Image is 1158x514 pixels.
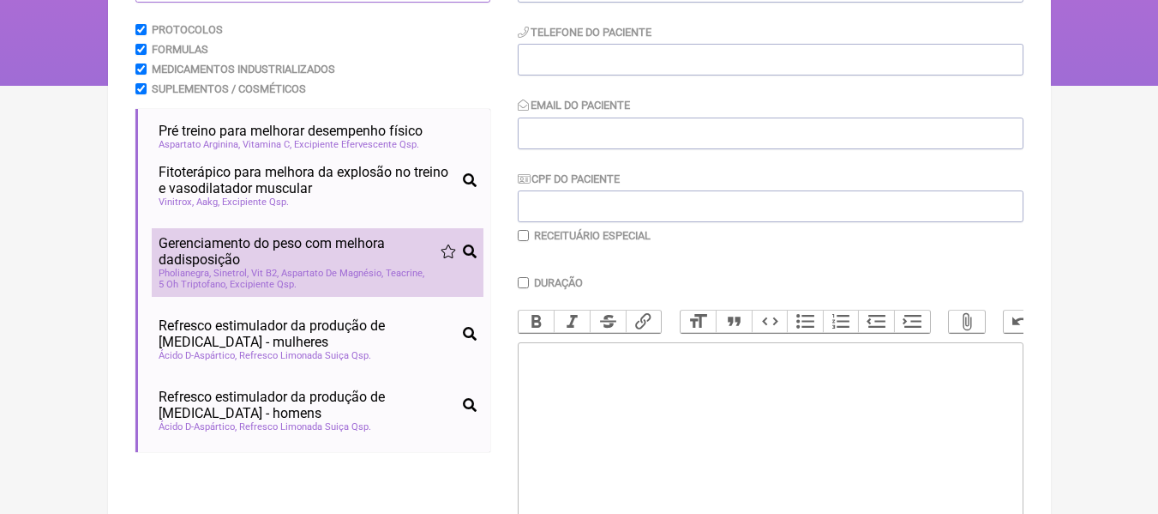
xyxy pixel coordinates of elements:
[159,317,456,350] span: Refresco estimulador da produção de [MEDICAL_DATA] - mulheres
[159,139,240,150] span: Aspartato Arginina
[196,197,219,208] span: Aakg
[174,251,218,268] span: disposi
[159,421,237,432] span: Ácido D-Aspártico
[159,123,423,139] span: Pré treino para melhorar desempenho físico
[294,139,419,150] span: Excipiente Efervescente Qsp
[251,268,279,279] span: Vit B2
[823,311,859,333] button: Numbers
[243,139,291,150] span: Vitamina C
[554,311,590,333] button: Italic
[159,235,441,268] span: Gerenciamento do peso com melhora da ção
[590,311,626,333] button: Strikethrough
[386,268,424,279] span: Teacrine
[152,43,208,56] label: Formulas
[752,311,788,333] button: Code
[281,268,383,279] span: Aspartato De Magnésio
[949,311,985,333] button: Attach Files
[159,389,456,421] span: Refresco estimulador da produção de [MEDICAL_DATA] - homens
[213,268,249,279] span: Sinetrol
[518,172,621,185] label: CPF do Paciente
[858,311,894,333] button: Decrease Level
[159,268,211,279] span: Pholianegra
[152,63,335,76] label: Medicamentos Industrializados
[519,311,555,333] button: Bold
[518,99,631,112] label: Email do Paciente
[534,229,651,242] label: Receituário Especial
[787,311,823,333] button: Bullets
[159,350,237,361] span: Ácido D-Aspártico
[681,311,717,333] button: Heading
[716,311,752,333] button: Quote
[894,311,930,333] button: Increase Level
[626,311,662,333] button: Link
[159,164,456,197] span: Fitoterápico para melhora da explosão no treino e vasodilatador muscular
[239,350,371,361] span: Refresco Limonada Suiça Qsp
[518,26,652,39] label: Telefone do Paciente
[152,23,223,36] label: Protocolos
[159,197,194,208] span: Vinitrox
[230,279,297,290] span: Excipiente Qsp
[222,197,289,208] span: Excipiente Qsp
[159,279,227,290] span: 5 Oh Triptofano
[534,276,583,289] label: Duração
[239,421,371,432] span: Refresco Limonada Suiça Qsp
[1004,311,1040,333] button: Undo
[152,82,306,95] label: Suplementos / Cosméticos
